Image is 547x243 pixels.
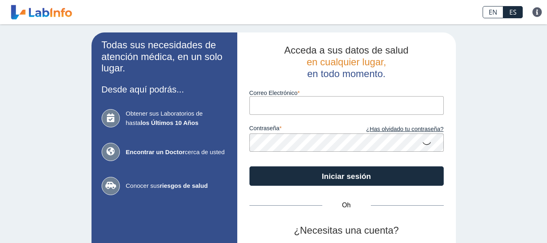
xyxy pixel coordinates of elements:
[307,68,385,79] font: en todo momento.
[509,8,517,17] font: ES
[185,148,224,155] font: cerca de usted
[140,119,198,126] font: los Últimos 10 Años
[160,182,208,189] font: riesgos de salud
[249,90,298,96] font: Correo Electrónico
[284,45,409,56] font: Acceda a sus datos de salud
[489,8,497,17] font: EN
[102,84,184,95] font: Desde aquí podrás...
[294,225,399,236] font: ¿Necesitas una cuenta?
[249,125,279,131] font: contraseña
[306,56,386,67] font: en cualquier lugar,
[322,172,371,181] font: Iniciar sesión
[249,166,444,186] button: Iniciar sesión
[347,125,444,134] a: ¿Has olvidado tu contraseña?
[342,202,351,209] font: Oh
[126,110,203,126] font: Obtener sus Laboratorios de hasta
[102,39,223,74] font: Todas sus necesidades de atención médica, en un solo lugar.
[126,182,160,189] font: Conocer sus
[126,148,185,155] font: Encontrar un Doctor
[366,126,443,132] font: ¿Has olvidado tu contraseña?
